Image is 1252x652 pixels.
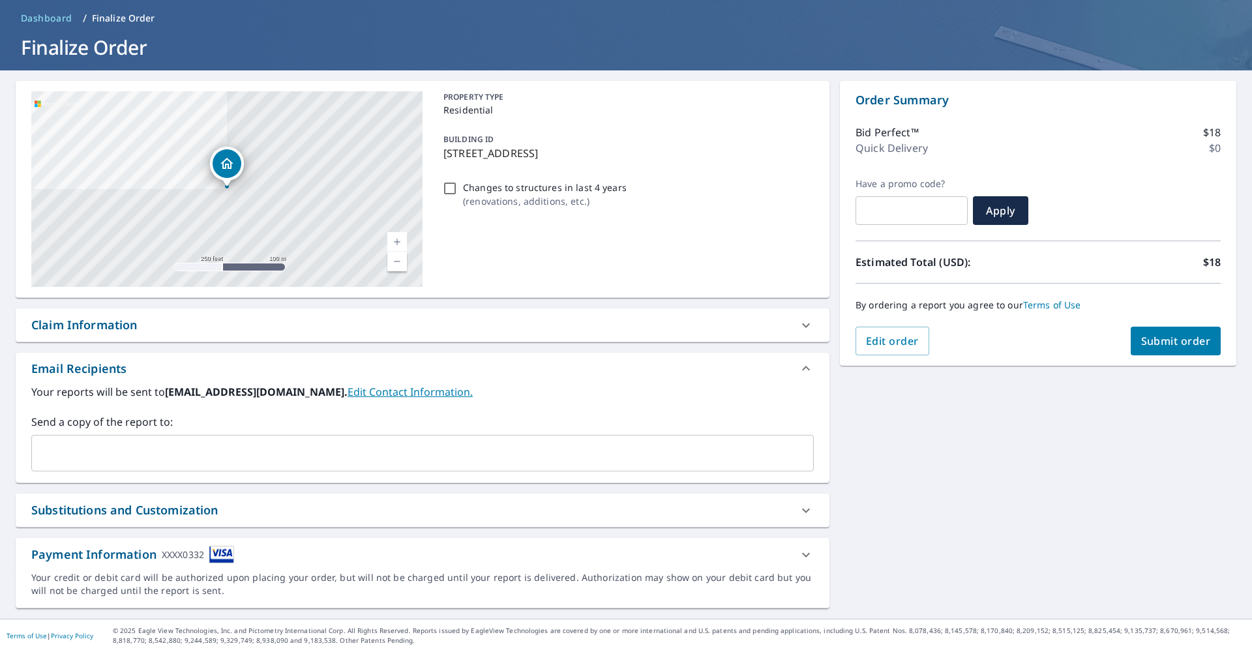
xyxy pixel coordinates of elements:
[31,316,138,334] div: Claim Information
[7,631,47,640] a: Terms of Use
[443,134,494,145] p: BUILDING ID
[1023,299,1081,311] a: Terms of Use
[856,254,1038,270] p: Estimated Total (USD):
[16,8,78,29] a: Dashboard
[31,546,234,563] div: Payment Information
[210,147,244,187] div: Dropped pin, building 1, Residential property, 111 Lombardy Rd Winter Springs, FL 32708
[856,140,928,156] p: Quick Delivery
[16,34,1236,61] h1: Finalize Order
[21,12,72,25] span: Dashboard
[1141,334,1211,348] span: Submit order
[31,384,814,400] label: Your reports will be sent to
[866,334,919,348] span: Edit order
[7,632,93,640] p: |
[31,501,218,519] div: Substitutions and Customization
[443,91,809,103] p: PROPERTY TYPE
[443,103,809,117] p: Residential
[16,538,829,571] div: Payment InformationXXXX0332cardImage
[463,194,627,208] p: ( renovations, additions, etc. )
[165,385,348,399] b: [EMAIL_ADDRESS][DOMAIN_NAME].
[209,546,234,563] img: cardImage
[443,145,809,161] p: [STREET_ADDRESS]
[387,252,407,271] a: Current Level 17, Zoom Out
[1203,254,1221,270] p: $18
[31,414,814,430] label: Send a copy of the report to:
[856,178,968,190] label: Have a promo code?
[83,10,87,26] li: /
[856,327,929,355] button: Edit order
[162,546,204,563] div: XXXX0332
[113,626,1245,645] p: © 2025 Eagle View Technologies, Inc. and Pictometry International Corp. All Rights Reserved. Repo...
[31,360,127,378] div: Email Recipients
[51,631,93,640] a: Privacy Policy
[1131,327,1221,355] button: Submit order
[973,196,1028,225] button: Apply
[92,12,155,25] p: Finalize Order
[856,299,1221,311] p: By ordering a report you agree to our
[983,203,1018,218] span: Apply
[348,385,473,399] a: EditContactInfo
[1203,125,1221,140] p: $18
[16,8,1236,29] nav: breadcrumb
[16,494,829,527] div: Substitutions and Customization
[387,232,407,252] a: Current Level 17, Zoom In
[856,125,919,140] p: Bid Perfect™
[31,571,814,597] div: Your credit or debit card will be authorized upon placing your order, but will not be charged unt...
[16,308,829,342] div: Claim Information
[856,91,1221,109] p: Order Summary
[463,181,627,194] p: Changes to structures in last 4 years
[16,353,829,384] div: Email Recipients
[1209,140,1221,156] p: $0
